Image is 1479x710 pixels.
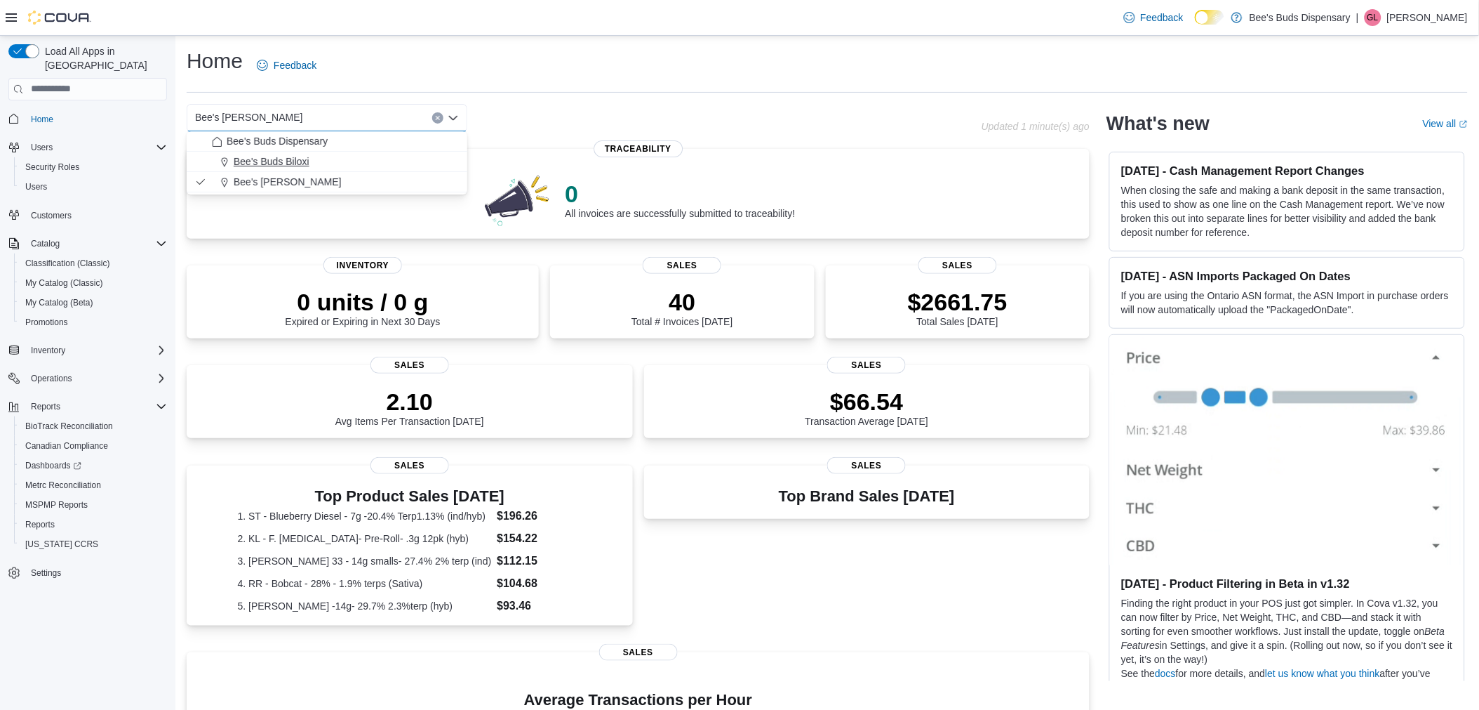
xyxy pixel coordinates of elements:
span: My Catalog (Beta) [25,297,93,308]
span: Load All Apps in [GEOGRAPHIC_DATA] [39,44,167,72]
span: [US_STATE] CCRS [25,539,98,550]
h3: Top Product Sales [DATE] [238,488,582,505]
button: My Catalog (Classic) [14,273,173,293]
a: Promotions [20,314,74,331]
span: Catalog [31,238,60,249]
button: Catalog [3,234,173,254]
p: $66.54 [805,388,929,416]
button: [US_STATE] CCRS [14,534,173,554]
span: Classification (Classic) [25,258,110,269]
dd: $93.46 [497,598,582,614]
p: See the for more details, and after you’ve given it a try. [1121,666,1453,695]
span: Sales [370,357,449,374]
span: Catalog [25,235,167,252]
a: Customers [25,207,77,224]
span: Users [31,142,53,153]
a: Settings [25,565,67,581]
dt: 1. ST - Blueberry Diesel - 7g -20.4% Terp1.13% (ind/hyb) [238,509,492,523]
h1: Home [187,47,243,75]
nav: Complex example [8,103,167,620]
button: Reports [25,398,66,415]
p: Finding the right product in your POS just got simpler. In Cova v1.32, you can now filter by Pric... [1121,596,1453,666]
span: MSPMP Reports [25,499,88,511]
button: Customers [3,205,173,225]
span: Bee's Buds Biloxi [234,155,309,169]
h2: What's new [1106,112,1210,135]
p: | [1356,9,1359,26]
button: Reports [3,397,173,416]
a: My Catalog (Classic) [20,275,109,291]
button: Bee's Buds Biloxi [187,152,467,172]
dd: $112.15 [497,553,582,570]
div: Choose from the following options [187,131,467,192]
div: Avg Items Per Transaction [DATE] [335,388,484,427]
a: Dashboards [20,457,87,474]
p: 0 [565,180,795,208]
button: Classification (Classic) [14,254,173,273]
h4: Average Transactions per Hour [198,692,1078,709]
span: Sales [827,357,906,374]
a: Classification (Classic) [20,255,116,272]
a: Dashboards [14,456,173,475]
span: Inventory [31,345,65,356]
a: Feedback [251,51,322,79]
button: Close list of options [448,112,459,124]
span: Sales [827,457,906,474]
a: docs [1155,668,1176,679]
button: Inventory [25,342,71,359]
dt: 3. [PERSON_NAME] 33 - 14g smalls- 27.4% 2% terp (ind) [238,554,492,568]
p: Bee's Buds Dispensary [1250,9,1351,26]
span: MSPMP Reports [20,497,167,513]
div: Graham Lamb [1365,9,1381,26]
button: Bee's Buds Dispensary [187,131,467,152]
span: Users [25,139,167,156]
h3: [DATE] - Cash Management Report Changes [1121,164,1453,178]
span: Inventory [323,257,402,274]
span: Canadian Compliance [25,440,108,452]
span: Operations [31,373,72,384]
a: Metrc Reconciliation [20,477,107,494]
p: Updated 1 minute(s) ago [982,121,1090,132]
p: When closing the safe and making a bank deposit in the same transaction, this used to show as one... [1121,183,1453,239]
input: Dark Mode [1195,10,1224,25]
div: Total Sales [DATE] [908,288,1008,327]
dt: 5. [PERSON_NAME] -14g- 29.7% 2.3%terp (hyb) [238,599,492,613]
button: Operations [25,370,78,387]
span: Security Roles [25,162,79,173]
button: Users [3,138,173,157]
span: Sales [643,257,721,274]
dd: $196.26 [497,508,582,525]
a: Home [25,111,59,128]
dt: 2. KL - F. [MEDICAL_DATA]- Pre-Roll- .3g 12pk (hyb) [238,532,492,546]
button: MSPMP Reports [14,495,173,515]
a: MSPMP Reports [20,497,93,513]
span: Sales [370,457,449,474]
span: Feedback [274,58,316,72]
span: Inventory [25,342,167,359]
span: Reports [25,519,55,530]
span: BioTrack Reconciliation [25,421,113,432]
span: Feedback [1141,11,1184,25]
div: Transaction Average [DATE] [805,388,929,427]
span: Reports [25,398,167,415]
img: Cova [28,11,91,25]
img: 0 [481,171,554,228]
span: Bee's [PERSON_NAME] [234,175,342,189]
span: Bee's [PERSON_NAME] [195,109,303,126]
span: Dashboards [25,460,81,471]
span: Home [25,110,167,128]
a: View allExternal link [1423,118,1468,129]
span: My Catalog (Classic) [20,275,167,291]
span: Reports [31,401,60,412]
button: BioTrack Reconciliation [14,416,173,436]
span: Classification (Classic) [20,255,167,272]
a: My Catalog (Beta) [20,294,99,311]
dt: 4. RR - Bobcat - 28% - 1.9% terps (Sativa) [238,577,492,591]
span: GL [1367,9,1379,26]
div: Expired or Expiring in Next 30 Days [286,288,441,327]
a: Canadian Compliance [20,438,114,454]
span: BioTrack Reconciliation [20,418,167,435]
button: Inventory [3,341,173,360]
dd: $104.68 [497,575,582,592]
div: Total # Invoices [DATE] [631,288,732,327]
